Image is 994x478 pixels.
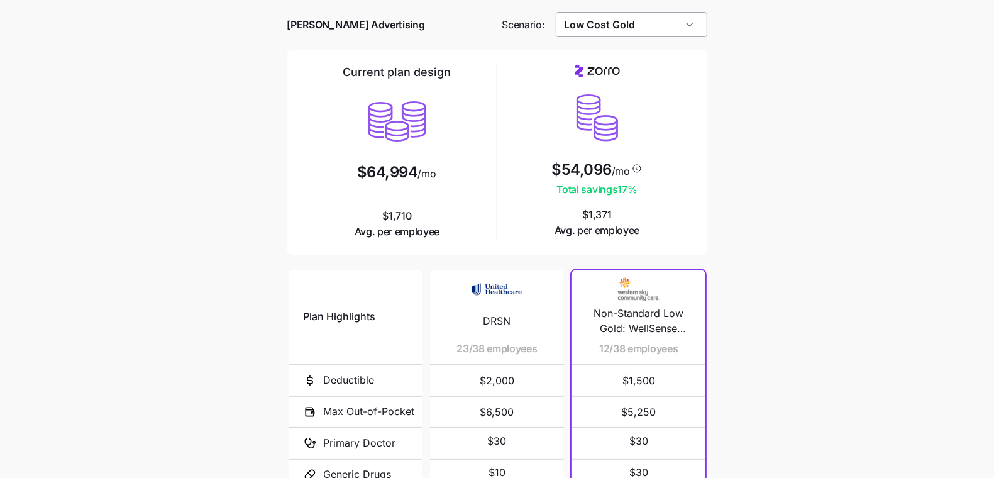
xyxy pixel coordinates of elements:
[445,365,549,396] span: $2,000
[587,306,690,337] span: Non-Standard Low Gold: WellSense Clarity Gold 1500
[357,165,418,180] span: $64,994
[555,223,640,238] span: Avg. per employee
[324,404,415,420] span: Max Out-of-Pocket
[324,435,396,451] span: Primary Doctor
[551,182,643,197] span: Total savings 17 %
[456,341,537,357] span: 23/38 employees
[614,277,664,301] img: Carrier
[502,17,545,33] span: Scenario:
[417,169,436,179] span: /mo
[599,341,678,357] span: 12/38 employees
[287,17,425,33] span: [PERSON_NAME] Advertising
[445,397,549,427] span: $6,500
[343,65,451,80] h2: Current plan design
[612,166,630,176] span: /mo
[587,397,690,427] span: $5,250
[487,433,506,449] span: $30
[355,224,440,240] span: Avg. per employee
[629,433,648,449] span: $30
[472,277,522,301] img: Carrier
[555,207,640,238] span: $1,371
[304,309,376,325] span: Plan Highlights
[587,365,690,396] span: $1,500
[483,313,511,329] span: DRSN
[355,208,440,240] span: $1,710
[324,372,375,388] span: Deductible
[551,162,612,177] span: $54,096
